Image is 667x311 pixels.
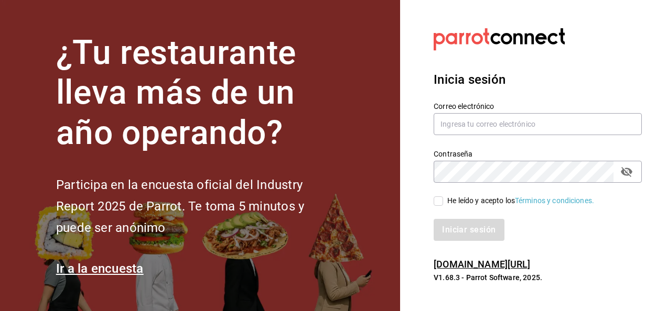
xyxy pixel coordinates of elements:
[618,163,636,181] button: passwordField
[434,102,642,109] label: Correo electrónico
[56,261,144,276] a: Ir a la encuesta
[434,272,642,283] p: V1.68.3 - Parrot Software, 2025.
[434,150,642,157] label: Contraseña
[434,70,642,89] h3: Inicia sesión
[434,259,530,270] a: [DOMAIN_NAME][URL]
[56,174,339,238] h2: Participa en la encuesta oficial del Industry Report 2025 de Parrot. Te toma 5 minutos y puede se...
[56,33,339,153] h1: ¿Tu restaurante lleva más de un año operando?
[515,196,594,205] a: Términos y condiciones.
[447,195,594,206] div: He leído y acepto los
[434,113,642,135] input: Ingresa tu correo electrónico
